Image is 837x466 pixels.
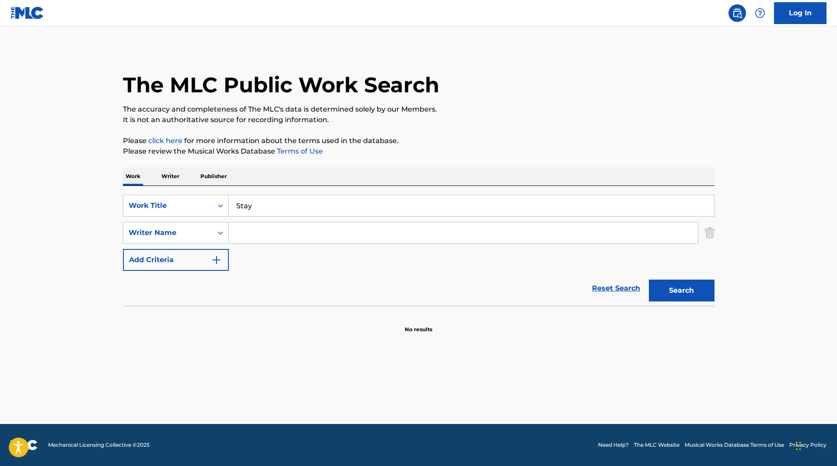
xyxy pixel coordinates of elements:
a: Musical Works Database Terms of Use [685,441,784,449]
a: Privacy Policy [789,441,826,449]
img: MLC Logo [11,7,44,19]
iframe: Chat Widget [793,424,837,466]
a: click here [148,137,182,145]
p: Publisher [198,167,229,186]
p: Writer [159,167,182,186]
div: Help [751,4,769,22]
p: No results [405,315,432,333]
a: Reset Search [588,279,644,298]
p: Please for more information about the terms used in the database. [123,136,714,146]
p: It is not an authoritative source for recording information. [123,115,714,125]
button: Add Criteria [123,249,229,271]
a: Terms of Use [275,147,323,155]
div: Work Title [129,200,207,211]
p: The accuracy and completeness of The MLC's data is determined solely by our Members. [123,104,714,115]
a: Need Help? [598,441,629,449]
span: Mechanical Licensing Collective © 2025 [48,441,150,449]
button: Search [649,280,714,301]
a: Log In [774,2,826,24]
img: search [732,8,742,18]
form: Search Form [123,195,714,306]
div: Writer Name [129,228,207,238]
img: Delete Criterion [705,222,714,244]
div: Drag [796,433,801,459]
img: 9d2ae6d4665cec9f34b9.svg [211,255,222,265]
h1: The MLC Public Work Search [123,72,439,98]
img: logo [11,440,38,450]
p: Please review the Musical Works Database [123,146,714,157]
a: The MLC Website [634,441,679,449]
img: help [755,8,765,18]
a: Public Search [728,4,746,22]
p: Work [123,167,143,186]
